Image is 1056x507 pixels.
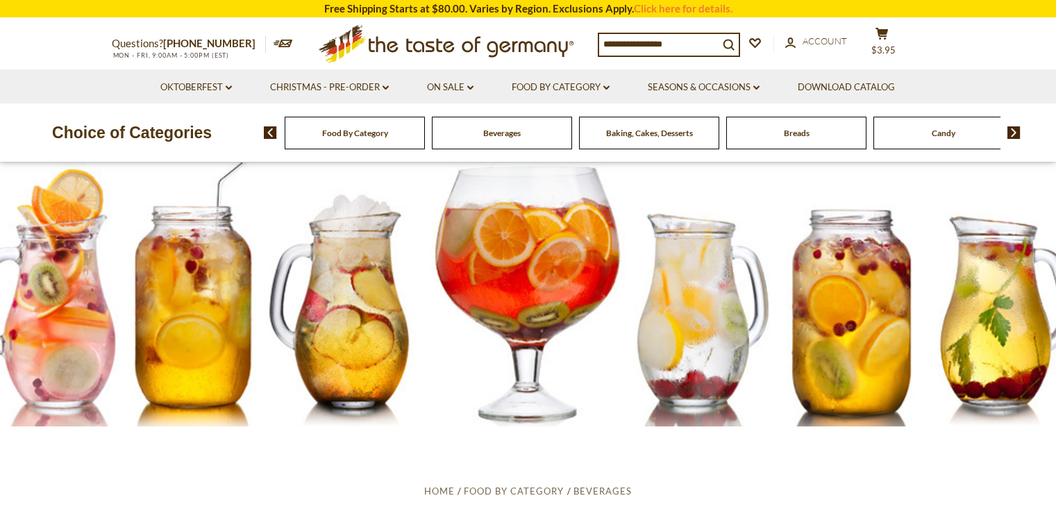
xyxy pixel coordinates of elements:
a: Download Catalog [798,80,895,95]
a: Oktoberfest [160,80,232,95]
a: Home [424,485,455,497]
a: Beverages [483,128,521,138]
a: Christmas - PRE-ORDER [270,80,389,95]
a: Food By Category [512,80,610,95]
a: Food By Category [464,485,564,497]
a: [PHONE_NUMBER] [163,37,255,49]
a: Click here for details. [634,2,732,15]
span: Account [803,35,847,47]
a: Baking, Cakes, Desserts [606,128,693,138]
a: Seasons & Occasions [648,80,760,95]
a: Account [785,34,847,49]
img: next arrow [1007,126,1021,139]
p: Questions? [112,35,266,53]
a: Beverages [573,485,632,497]
a: Candy [932,128,955,138]
a: Food By Category [322,128,388,138]
button: $3.95 [862,27,903,62]
span: $3.95 [871,44,896,56]
img: previous arrow [264,126,277,139]
span: MON - FRI, 9:00AM - 5:00PM (EST) [112,51,230,59]
a: Breads [784,128,810,138]
a: On Sale [427,80,473,95]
